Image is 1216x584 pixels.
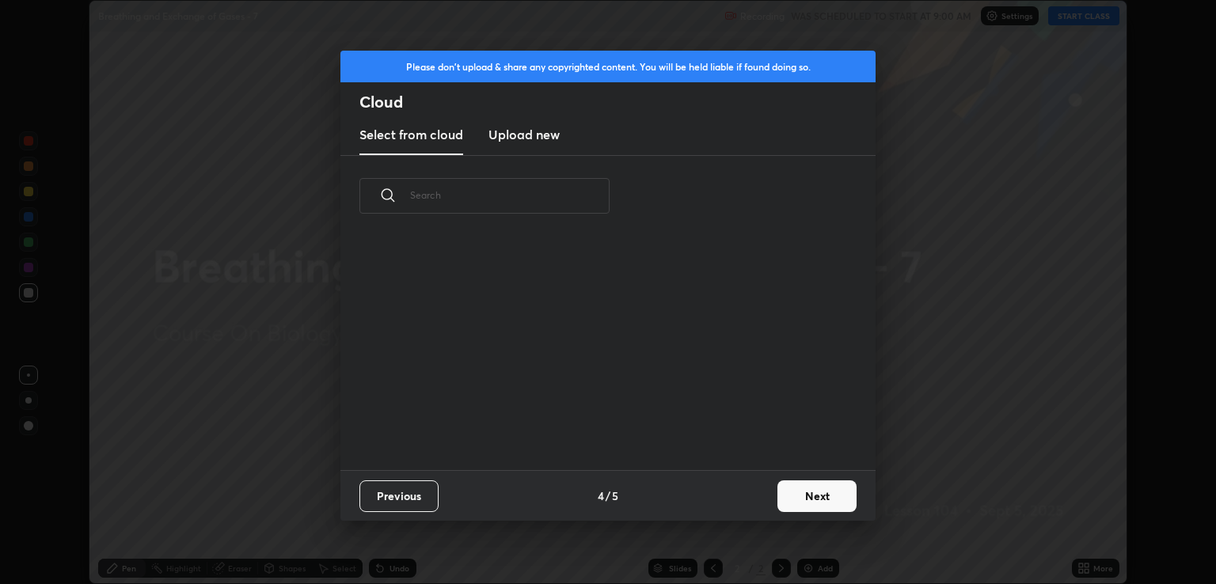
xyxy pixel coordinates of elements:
h4: 4 [598,487,604,504]
button: Previous [359,480,439,512]
h4: 5 [612,487,618,504]
h3: Upload new [488,125,560,144]
button: Next [777,480,857,512]
h2: Cloud [359,92,876,112]
input: Search [410,161,610,229]
div: grid [340,232,857,470]
h4: / [606,487,610,504]
div: Please don't upload & share any copyrighted content. You will be held liable if found doing so. [340,51,876,82]
h3: Select from cloud [359,125,463,144]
